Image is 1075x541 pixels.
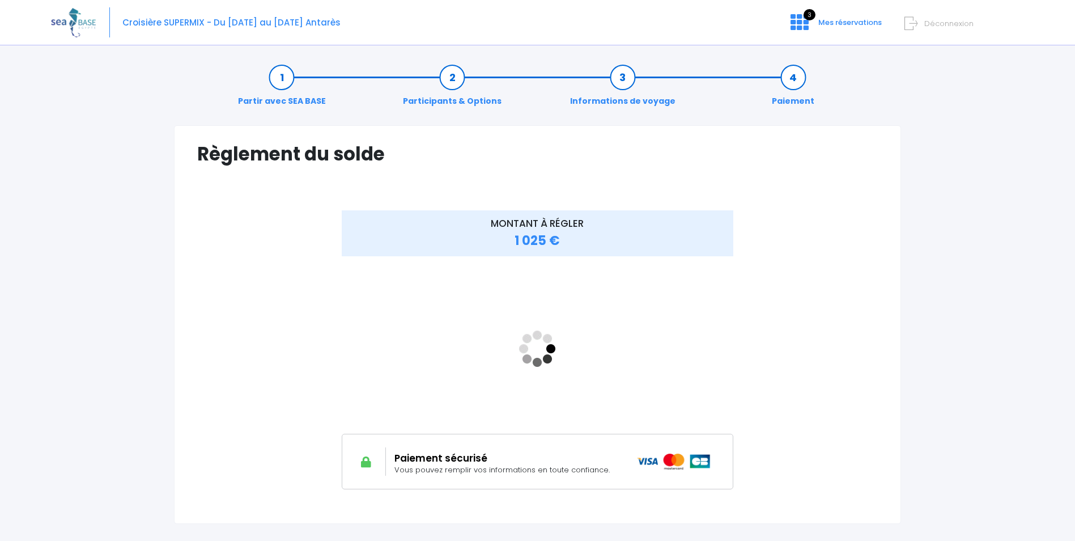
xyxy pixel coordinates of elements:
a: Participants & Options [397,71,507,107]
span: Croisière SUPERMIX - Du [DATE] au [DATE] Antarès [122,16,341,28]
span: Mes réservations [818,17,882,28]
iframe: <!-- //required --> [342,264,733,434]
a: Paiement [766,71,820,107]
a: Informations de voyage [564,71,681,107]
span: 1 025 € [515,232,560,250]
span: MONTANT À RÉGLER [491,217,584,230]
span: Vous pouvez remplir vos informations en toute confiance. [394,464,610,475]
span: 3 [804,9,815,20]
a: 3 Mes réservations [781,21,889,32]
a: Partir avec SEA BASE [232,71,332,107]
span: Déconnexion [924,18,974,29]
img: icons_paiement_securise@2x.png [637,454,711,470]
h1: Règlement du solde [197,143,878,165]
h2: Paiement sécurisé [394,453,620,464]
